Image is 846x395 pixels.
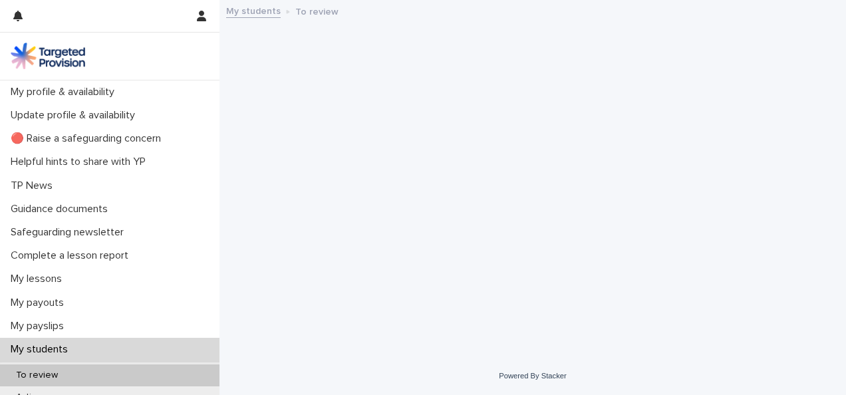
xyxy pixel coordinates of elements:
p: My payslips [5,320,74,332]
p: To review [295,3,339,18]
img: M5nRWzHhSzIhMunXDL62 [11,43,85,69]
a: My students [226,3,281,18]
p: TP News [5,180,63,192]
p: 🔴 Raise a safeguarding concern [5,132,172,145]
p: My profile & availability [5,86,125,98]
p: To review [5,370,69,381]
p: Complete a lesson report [5,249,139,262]
p: My lessons [5,273,72,285]
p: My students [5,343,78,356]
p: Helpful hints to share with YP [5,156,156,168]
p: Safeguarding newsletter [5,226,134,239]
p: Update profile & availability [5,109,146,122]
p: Guidance documents [5,203,118,215]
p: My payouts [5,297,74,309]
a: Powered By Stacker [499,372,566,380]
